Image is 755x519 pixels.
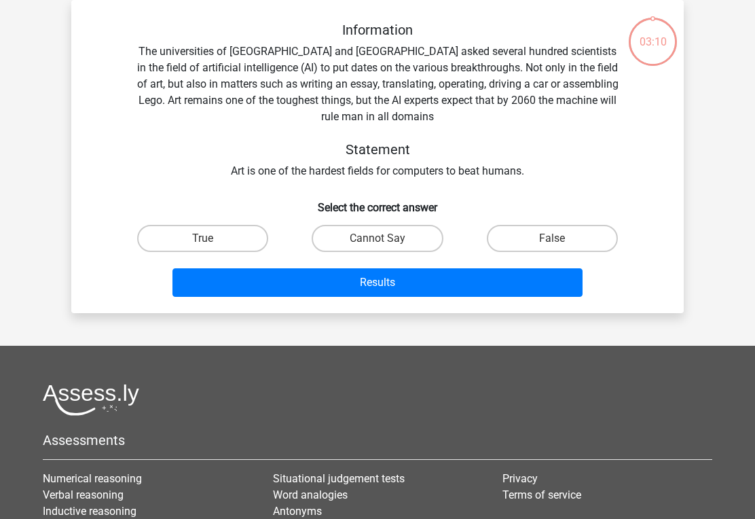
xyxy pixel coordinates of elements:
h5: Statement [136,141,619,158]
h5: Information [136,22,619,38]
label: Cannot Say [312,225,443,252]
a: Numerical reasoning [43,472,142,485]
a: Inductive reasoning [43,505,136,518]
a: Antonyms [273,505,322,518]
label: False [487,225,618,252]
a: Situational judgement tests [273,472,405,485]
div: The universities of [GEOGRAPHIC_DATA] and [GEOGRAPHIC_DATA] asked several hundred scientists in t... [93,22,662,179]
h6: Select the correct answer [93,190,662,214]
button: Results [172,268,583,297]
a: Privacy [502,472,538,485]
label: True [137,225,268,252]
a: Verbal reasoning [43,488,124,501]
a: Terms of service [502,488,581,501]
h5: Assessments [43,432,712,448]
img: Assessly logo [43,384,139,416]
div: 03:10 [627,16,678,50]
a: Word analogies [273,488,348,501]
